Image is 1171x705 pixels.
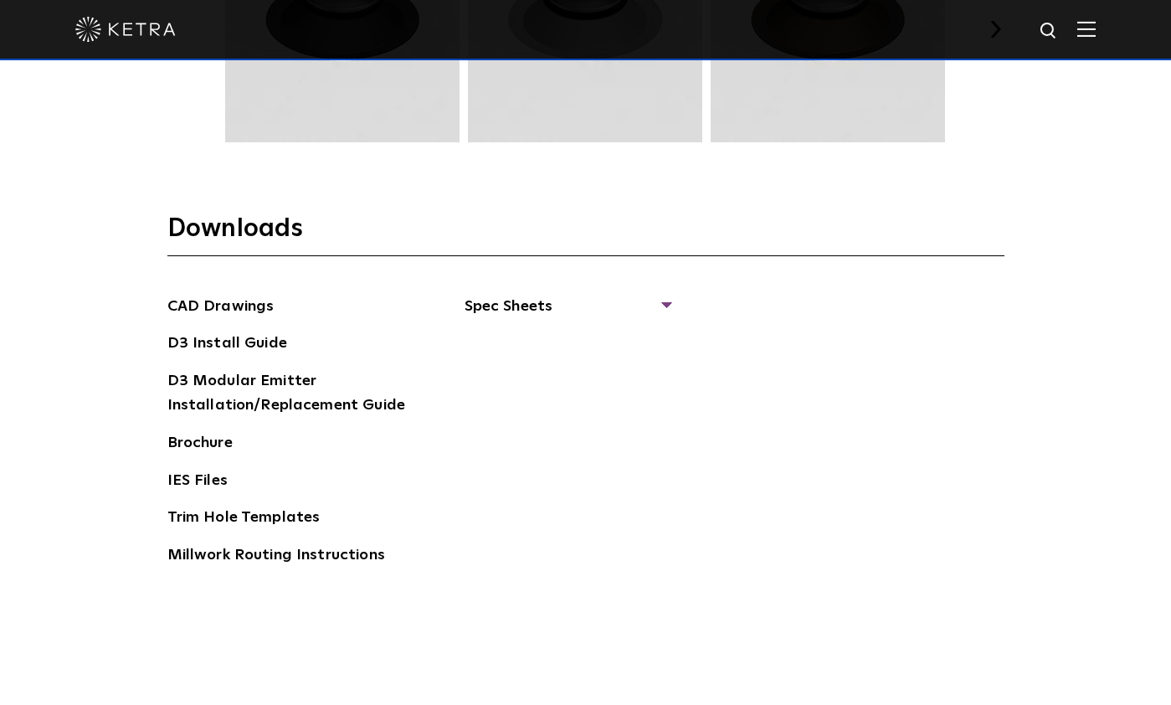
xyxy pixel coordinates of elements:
h3: Downloads [167,213,1004,256]
img: search icon [1039,21,1060,42]
a: D3 Modular Emitter Installation/Replacement Guide [167,369,419,420]
span: Spec Sheets [465,295,670,332]
a: CAD Drawings [167,295,275,322]
img: ketra-logo-2019-white [75,17,176,42]
a: Trim Hole Templates [167,506,321,533]
a: IES Files [167,469,228,496]
a: Brochure [167,431,233,458]
a: Millwork Routing Instructions [167,543,385,570]
img: Hamburger%20Nav.svg [1077,21,1096,37]
a: D3 Install Guide [167,332,287,358]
